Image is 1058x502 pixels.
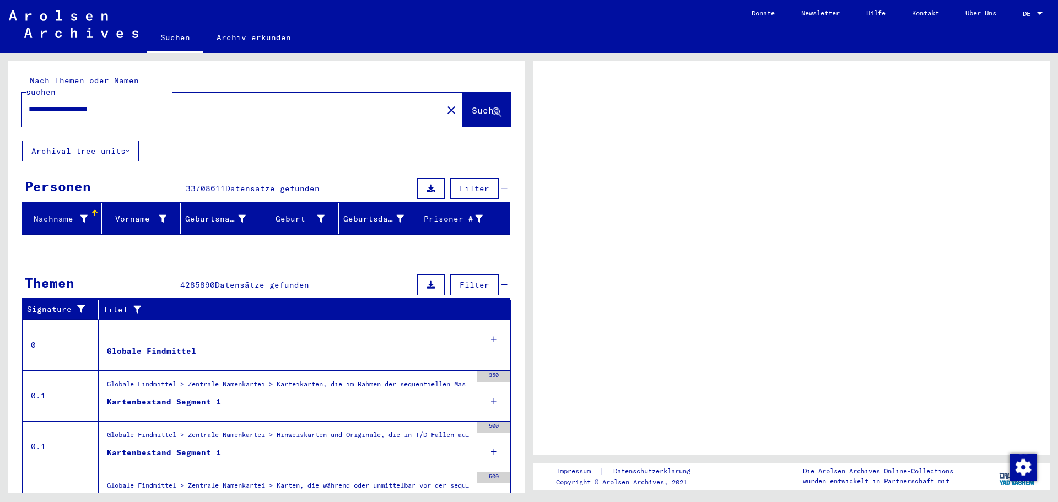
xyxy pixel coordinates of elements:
div: Geburtsname [185,213,246,225]
div: Prisoner # [423,213,483,225]
a: Impressum [556,466,600,477]
span: Suche [472,105,499,116]
div: Titel [103,304,489,316]
div: Geburt‏ [264,213,325,225]
div: Themen [25,273,74,293]
div: | [556,466,704,477]
img: Arolsen_neg.svg [9,10,138,38]
mat-header-cell: Geburtsdatum [339,203,418,234]
div: 350 [477,371,510,382]
div: Geburtsdatum [343,210,418,228]
a: Suchen [147,24,203,53]
div: Vorname [106,210,181,228]
div: Signature [27,301,101,319]
div: Nachname [27,213,88,225]
mat-header-cell: Prisoner # [418,203,510,234]
div: Globale Findmittel > Zentrale Namenkartei > Hinweiskarten und Originale, die in T/D-Fällen aufgef... [107,430,472,445]
button: Suche [462,93,511,127]
div: Signature [27,304,90,315]
div: Globale Findmittel > Zentrale Namenkartei > Karteikarten, die im Rahmen der sequentiellen Massend... [107,379,472,395]
span: Datensätze gefunden [215,280,309,290]
span: Filter [460,280,489,290]
span: DE [1023,10,1035,18]
a: Datenschutzerklärung [604,466,704,477]
mat-header-cell: Geburt‏ [260,203,339,234]
div: 500 [477,472,510,483]
td: 0 [23,320,99,370]
div: Prisoner # [423,210,497,228]
mat-label: Nach Themen oder Namen suchen [26,75,139,97]
div: Kartenbestand Segment 1 [107,447,221,458]
mat-header-cell: Geburtsname [181,203,260,234]
p: Die Arolsen Archives Online-Collections [803,466,953,476]
button: Clear [440,99,462,121]
span: Datensätze gefunden [225,183,320,193]
img: yv_logo.png [997,462,1038,490]
div: Geburtsdatum [343,213,404,225]
a: Archiv erkunden [203,24,304,51]
div: Globale Findmittel > Zentrale Namenkartei > Karten, die während oder unmittelbar vor der sequenti... [107,481,472,496]
span: Filter [460,183,489,193]
div: Titel [103,301,500,319]
div: Personen [25,176,91,196]
mat-icon: close [445,104,458,117]
span: 4285890 [180,280,215,290]
div: Globale Findmittel [107,346,196,357]
p: wurden entwickelt in Partnerschaft mit [803,476,953,486]
div: Nachname [27,210,101,228]
p: Copyright © Arolsen Archives, 2021 [556,477,704,487]
button: Filter [450,274,499,295]
mat-header-cell: Nachname [23,203,102,234]
mat-header-cell: Vorname [102,203,181,234]
button: Filter [450,178,499,199]
div: Vorname [106,213,167,225]
td: 0.1 [23,370,99,421]
td: 0.1 [23,421,99,472]
span: 33708611 [186,183,225,193]
div: Geburt‏ [264,210,339,228]
div: Geburtsname [185,210,260,228]
div: Kartenbestand Segment 1 [107,396,221,408]
button: Archival tree units [22,141,139,161]
div: 500 [477,422,510,433]
img: Zustimmung ändern [1010,454,1037,481]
